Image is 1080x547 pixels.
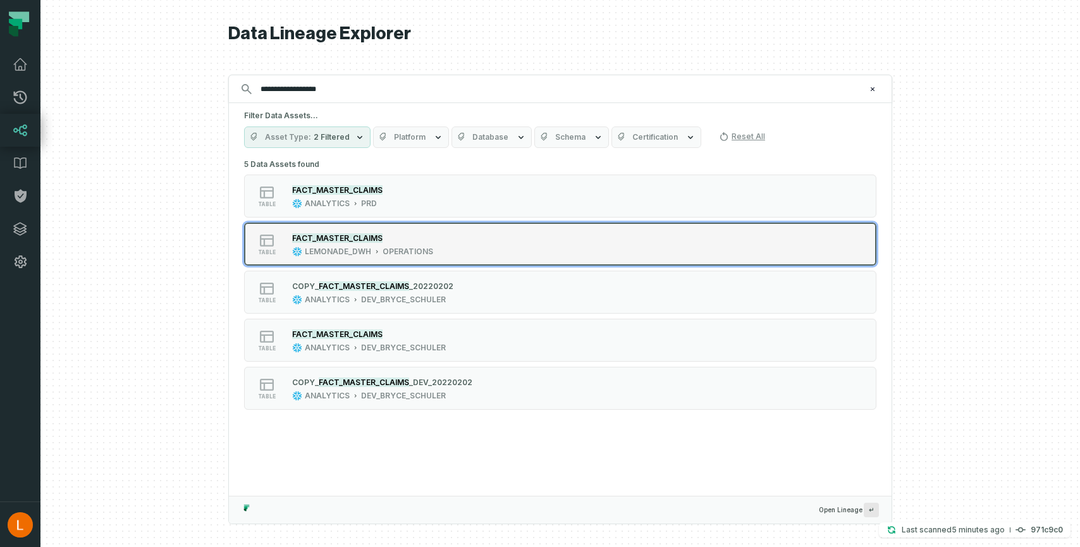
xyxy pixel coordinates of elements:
button: Reset All [714,126,770,147]
button: tableANALYTICSDEV_BRYCE_SCHULER [244,319,876,362]
span: _20220202 [409,281,453,291]
div: DEV_BRYCE_SCHULER [361,295,446,305]
div: DEV_BRYCE_SCHULER [361,391,446,401]
button: Platform [373,126,449,148]
mark: FACT_MASTER_CLAIMS [319,281,409,291]
span: table [258,345,276,352]
span: Database [472,132,508,142]
button: tableANALYTICSDEV_BRYCE_SCHULER [244,271,876,314]
h4: 971c9c0 [1031,526,1063,534]
span: Platform [394,132,426,142]
span: _DEV_20220202 [409,378,472,387]
span: Asset Type [265,132,311,142]
span: table [258,297,276,304]
button: tableLEMONADE_DWHOPERATIONS [244,223,876,266]
mark: FACT_MASTER_CLAIMS [319,378,409,387]
button: tableANALYTICSPRD [244,175,876,218]
button: Last scanned[DATE] 2:16:03 PM971c9c0 [879,522,1071,538]
mark: FACT_MASTER_CLAIMS [292,185,383,195]
h5: Filter Data Assets... [244,111,876,121]
div: PRD [361,199,377,209]
button: tableANALYTICSDEV_BRYCE_SCHULER [244,367,876,410]
div: OPERATIONS [383,247,433,257]
div: ANALYTICS [305,391,350,401]
div: ANALYTICS [305,343,350,353]
span: PY_ [304,281,319,291]
span: Schema [555,132,586,142]
div: DEV_BRYCE_SCHULER [361,343,446,353]
p: Last scanned [902,524,1005,536]
span: table [258,393,276,400]
h1: Data Lineage Explorer [228,23,892,45]
div: 5 Data Assets found [244,156,876,426]
div: Suggestions [229,156,892,496]
button: Database [451,126,532,148]
button: Schema [534,126,609,148]
span: Open Lineage [819,503,879,517]
span: PY_ [304,378,319,387]
relative-time: Oct 5, 2025, 2:16 PM GMT+3 [952,525,1005,534]
div: LEMONADE_DWH [305,247,371,257]
mark: FACT_MASTER_CLAIMS [292,329,383,339]
span: Press ↵ to add a new Data Asset to the graph [864,503,879,517]
div: ANALYTICS [305,295,350,305]
button: Asset Type2 Filtered [244,126,371,148]
span: CO [292,281,304,291]
button: Clear search query [866,83,879,95]
button: Certification [611,126,701,148]
mark: FACT_MASTER_CLAIMS [292,233,383,243]
span: table [258,249,276,255]
img: avatar of Linoy Tenenboim [8,512,33,538]
span: CO [292,378,304,387]
span: 2 Filtered [314,132,350,142]
span: Certification [632,132,678,142]
div: ANALYTICS [305,199,350,209]
span: table [258,201,276,207]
